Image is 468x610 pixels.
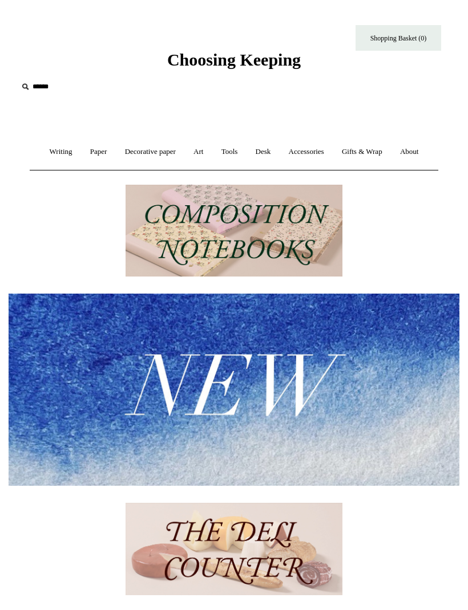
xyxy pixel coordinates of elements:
[392,137,427,167] a: About
[334,137,390,167] a: Gifts & Wrap
[9,294,459,485] img: New.jpg__PID:f73bdf93-380a-4a35-bcfe-7823039498e1
[82,137,115,167] a: Paper
[248,137,279,167] a: Desk
[167,59,301,67] a: Choosing Keeping
[126,503,342,595] img: The Deli Counter
[117,137,184,167] a: Decorative paper
[213,137,246,167] a: Tools
[185,137,211,167] a: Art
[356,25,441,51] a: Shopping Basket (0)
[126,185,342,277] img: 202302 Composition ledgers.jpg__PID:69722ee6-fa44-49dd-a067-31375e5d54ec
[167,50,301,69] span: Choosing Keeping
[281,137,332,167] a: Accessories
[42,137,80,167] a: Writing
